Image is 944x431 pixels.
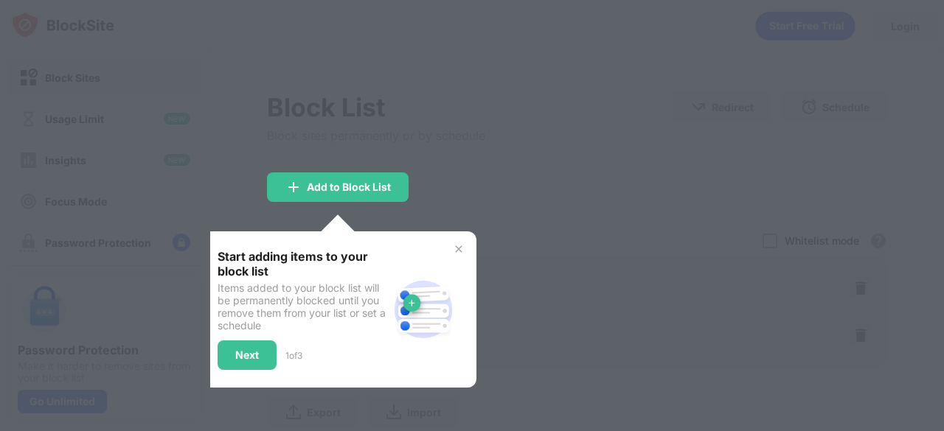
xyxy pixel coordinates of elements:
div: Items added to your block list will be permanently blocked until you remove them from your list o... [218,281,388,332]
div: Next [235,349,259,361]
div: 1 of 3 [285,350,302,361]
div: Start adding items to your block list [218,249,388,278]
div: Add to Block List [307,181,391,193]
img: block-site.svg [388,274,459,345]
img: x-button.svg [453,243,465,255]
